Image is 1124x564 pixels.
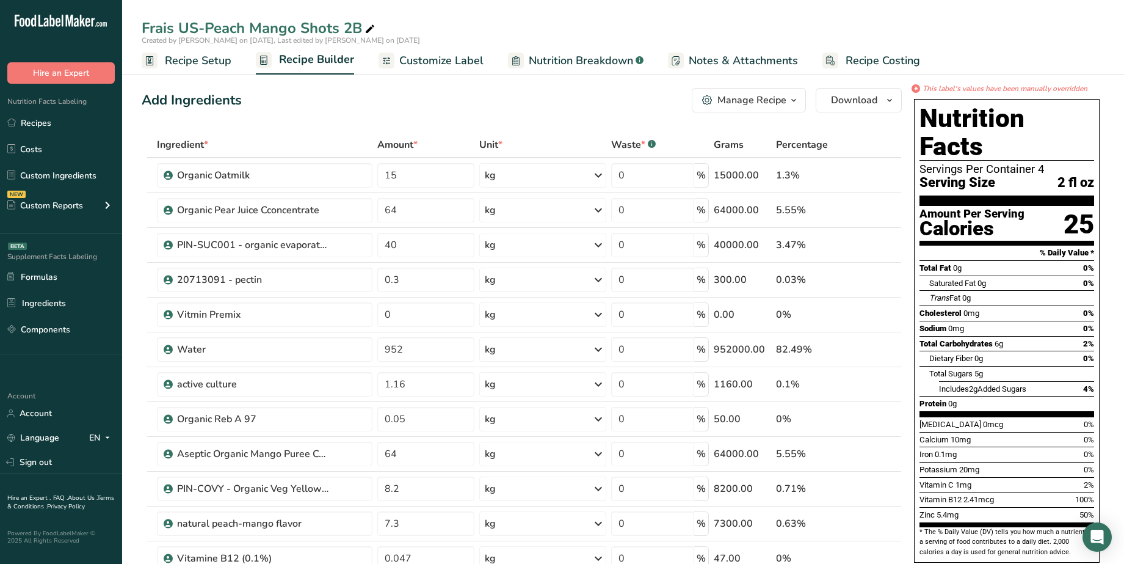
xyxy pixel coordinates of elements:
div: Aseptic Organic Mango Puree Concentrate [177,447,330,461]
span: Nutrition Breakdown [529,53,633,69]
div: Organic Oatmilk [177,168,330,183]
div: Open Intercom Messenger [1082,522,1112,552]
div: 0% [776,412,844,427]
div: Frais US-Peach Mango Shots 2B [142,17,377,39]
div: 64000.00 [714,447,771,461]
span: 10mg [951,435,971,444]
span: Total Fat [919,263,951,273]
span: Vitamin B12 [919,495,962,504]
div: 20713091 - pectin [177,273,330,287]
div: Custom Reports [7,199,83,212]
div: Organic Pear Juice Cconcentrate [177,203,330,218]
div: 0% [776,307,844,322]
span: Percentage [776,137,828,152]
a: FAQ . [53,494,68,502]
span: 1mg [955,480,971,489]
span: 0.1mg [935,450,957,459]
div: 1.3% [776,168,844,183]
span: 0% [1083,309,1094,318]
div: EN [89,431,115,445]
div: Calories [919,220,1024,238]
span: 2% [1084,480,1094,489]
span: 0% [1083,263,1094,273]
span: 100% [1075,495,1094,504]
a: Recipe Costing [822,47,920,75]
span: 0g [974,354,983,363]
div: 5.55% [776,203,844,218]
span: 6g [995,339,1003,348]
div: 5.55% [776,447,844,461]
span: Vitamin C [919,480,954,489]
span: 0% [1083,324,1094,333]
div: Amount Per Serving [919,208,1024,220]
div: 0.63% [776,516,844,531]
span: 5g [974,369,983,378]
span: Potassium [919,465,957,474]
span: 0g [977,279,986,288]
span: 0% [1084,450,1094,459]
div: 7300.00 [714,516,771,531]
h1: Nutrition Facts [919,104,1094,161]
span: Grams [714,137,744,152]
span: 0g [962,293,971,302]
div: kg [485,377,496,392]
div: kg [485,273,496,287]
span: Recipe Setup [165,53,231,69]
button: Hire an Expert [7,62,115,84]
span: Total Sugars [929,369,973,378]
span: 0mg [948,324,964,333]
span: 0% [1083,354,1094,363]
div: active culture [177,377,330,392]
span: 50% [1079,510,1094,519]
div: 64000.00 [714,203,771,218]
section: * The % Daily Value (DV) tells you how much a nutrient in a serving of food contributes to a dail... [919,527,1094,557]
div: 952000.00 [714,342,771,357]
span: 0% [1084,435,1094,444]
div: kg [485,238,496,252]
div: 50.00 [714,412,771,427]
button: Manage Recipe [692,88,806,112]
div: natural peach-mango flavor [177,516,330,531]
a: Language [7,427,59,449]
div: Water [177,342,330,357]
div: kg [485,447,496,461]
div: 8200.00 [714,482,771,496]
a: About Us . [68,494,97,502]
div: 0.1% [776,377,844,392]
span: Calcium [919,435,949,444]
span: Zinc [919,510,935,519]
span: [MEDICAL_DATA] [919,420,981,429]
section: % Daily Value * [919,246,1094,260]
div: 25 [1064,208,1094,241]
div: 15000.00 [714,168,771,183]
div: Servings Per Container 4 [919,163,1094,175]
span: 0mg [963,309,979,318]
i: This label's values have been manually overridden [923,83,1087,94]
div: 82.49% [776,342,844,357]
span: Dietary Fiber [929,354,973,363]
span: 0g [953,263,962,273]
div: 3.47% [776,238,844,252]
div: kg [485,168,496,183]
div: 0.71% [776,482,844,496]
div: kg [485,482,496,496]
div: kg [485,412,496,427]
div: BETA [8,243,27,250]
span: Saturated Fat [929,279,976,288]
div: PIN-COVY - Organic Veg Yellow dye [177,482,330,496]
span: Cholesterol [919,309,962,318]
a: Recipe Setup [142,47,231,75]
span: 4% [1083,384,1094,394]
div: 300.00 [714,273,771,287]
div: Organic Reb A 97 [177,412,330,427]
div: 1160.00 [714,377,771,392]
a: Privacy Policy [47,502,85,511]
span: Created by [PERSON_NAME] on [DATE], Last edited by [PERSON_NAME] on [DATE] [142,35,420,45]
span: 0% [1083,279,1094,288]
div: Powered By FoodLabelMaker © 2025 All Rights Reserved [7,530,115,544]
div: Add Ingredients [142,90,242,111]
span: 2.41mcg [963,495,994,504]
span: 0% [1084,465,1094,474]
span: Includes Added Sugars [939,384,1026,394]
span: Unit [479,137,502,152]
